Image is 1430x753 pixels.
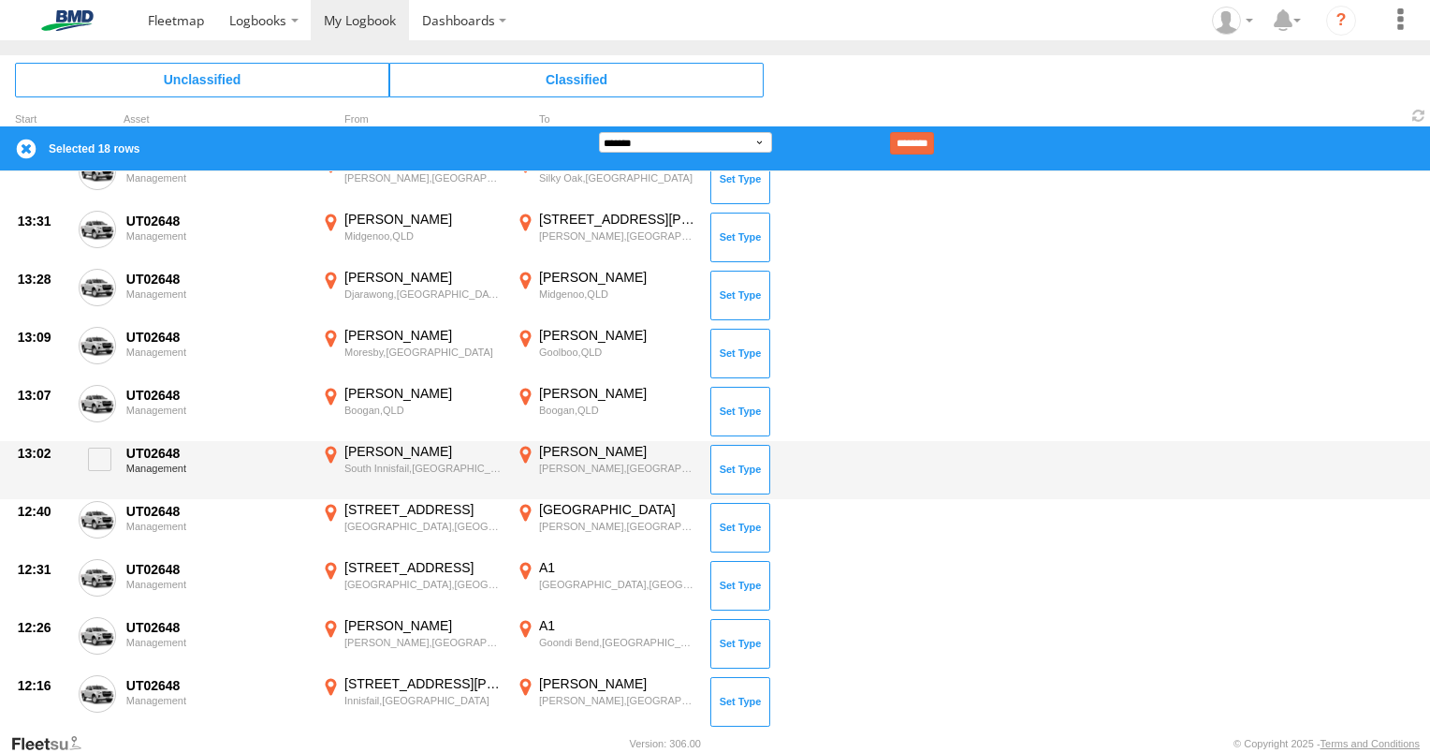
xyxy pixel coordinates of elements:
[539,171,697,185] div: Silky Oak,[GEOGRAPHIC_DATA]
[126,329,308,346] div: UT02648
[539,501,697,518] div: [GEOGRAPHIC_DATA]
[1326,6,1356,36] i: ?
[710,677,770,726] button: Click to Set
[539,211,697,228] div: [STREET_ADDRESS][PERSON_NAME]
[344,675,503,692] div: [STREET_ADDRESS][PERSON_NAME]
[18,561,68,578] div: 12:31
[344,288,503,301] div: Djarawong,[GEOGRAPHIC_DATA]
[710,387,770,436] button: Click to Set
[124,115,311,125] div: Asset
[126,387,308,404] div: UT02648
[344,617,503,634] div: [PERSON_NAME]
[18,213,68,229] div: 13:31
[344,578,503,591] div: [GEOGRAPHIC_DATA],[GEOGRAPHIC_DATA]
[513,559,700,613] label: Click to View Event Location
[10,734,96,753] a: Visit our Website
[539,636,697,649] div: Goondi Bend,[GEOGRAPHIC_DATA]
[389,63,764,96] span: Click to view Classified Trips
[513,153,700,207] label: Click to View Event Location
[539,559,697,576] div: A1
[15,138,37,160] label: Clear Selection
[344,694,503,707] div: Innisfail,[GEOGRAPHIC_DATA]
[18,503,68,520] div: 12:40
[318,153,505,207] label: Click to View Event Location
[318,211,505,265] label: Click to View Event Location
[344,211,503,228] div: [PERSON_NAME]
[344,462,503,475] div: South Innisfail,[GEOGRAPHIC_DATA]
[126,288,308,300] div: Management
[344,171,503,185] div: [PERSON_NAME],[GEOGRAPHIC_DATA]
[710,619,770,668] button: Click to Set
[126,619,308,636] div: UT02648
[513,115,700,125] div: To
[539,462,697,475] div: [PERSON_NAME],[GEOGRAPHIC_DATA]
[126,172,308,184] div: Management
[318,269,505,323] label: Click to View Event Location
[18,329,68,346] div: 13:09
[126,230,308,242] div: Management
[318,385,505,439] label: Click to View Event Location
[513,617,700,672] label: Click to View Event Location
[126,637,308,648] div: Management
[710,329,770,377] button: Click to Set
[513,211,700,265] label: Click to View Event Location
[18,271,68,288] div: 13:28
[513,501,700,555] label: Click to View Event Location
[19,10,116,31] img: bmd-logo.svg
[126,561,308,578] div: UT02648
[318,675,505,730] label: Click to View Event Location
[126,695,308,706] div: Management
[344,636,503,649] div: [PERSON_NAME],[GEOGRAPHIC_DATA]
[126,677,308,694] div: UT02648
[539,520,697,533] div: [PERSON_NAME],[GEOGRAPHIC_DATA]
[344,385,503,402] div: [PERSON_NAME]
[344,443,503,460] div: [PERSON_NAME]
[318,115,505,125] div: From
[318,327,505,381] label: Click to View Event Location
[126,271,308,288] div: UT02648
[710,561,770,610] button: Click to Set
[539,385,697,402] div: [PERSON_NAME]
[126,503,308,520] div: UT02648
[15,115,71,125] div: Click to Sort
[539,346,697,359] div: Goolboo,QLD
[344,229,503,243] div: Midgenoo,QLD
[318,443,505,497] label: Click to View Event Location
[710,445,770,494] button: Click to Set
[710,271,770,319] button: Click to Set
[18,445,68,462] div: 13:02
[539,269,697,286] div: [PERSON_NAME]
[539,578,697,591] div: [GEOGRAPHIC_DATA],[GEOGRAPHIC_DATA]
[126,521,308,532] div: Management
[539,617,697,634] div: A1
[513,385,700,439] label: Click to View Event Location
[318,559,505,613] label: Click to View Event Location
[344,327,503,344] div: [PERSON_NAME]
[539,327,697,344] div: [PERSON_NAME]
[1321,738,1420,749] a: Terms and Conditions
[1233,738,1420,749] div: © Copyright 2025 -
[539,443,697,460] div: [PERSON_NAME]
[539,229,697,243] div: [PERSON_NAME],[GEOGRAPHIC_DATA]
[126,213,308,229] div: UT02648
[539,288,697,301] div: Midgenoo,QLD
[15,63,389,96] span: Click to view Unclassified Trips
[513,443,700,497] label: Click to View Event Location
[710,503,770,552] button: Click to Set
[1408,107,1430,125] span: Refresh
[344,346,503,359] div: Moresby,[GEOGRAPHIC_DATA]
[710,155,770,203] button: Click to Set
[513,675,700,730] label: Click to View Event Location
[126,463,308,474] div: Management
[18,677,68,694] div: 12:16
[126,445,308,462] div: UT02648
[710,213,770,261] button: Click to Set
[318,501,505,555] label: Click to View Event Location
[539,694,697,707] div: [PERSON_NAME],[GEOGRAPHIC_DATA]
[18,619,68,636] div: 12:26
[344,559,503,576] div: [STREET_ADDRESS]
[539,404,697,417] div: Boogan,QLD
[344,269,503,286] div: [PERSON_NAME]
[344,501,503,518] div: [STREET_ADDRESS]
[126,405,308,416] div: Management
